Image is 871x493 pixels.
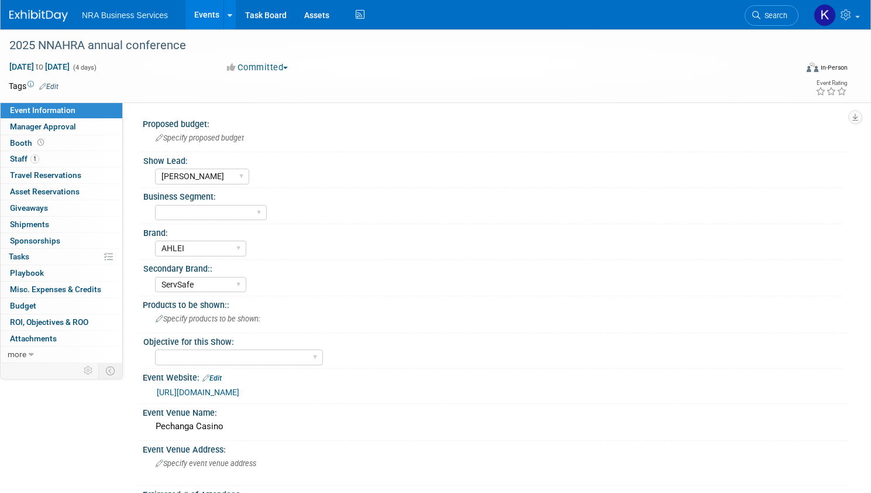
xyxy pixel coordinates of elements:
[30,155,39,163] span: 1
[202,374,222,382] a: Edit
[10,122,76,131] span: Manager Approval
[78,363,99,378] td: Personalize Event Tab Strip
[10,268,44,278] span: Playbook
[1,265,122,281] a: Playbook
[143,224,842,239] div: Brand:
[722,61,848,78] div: Event Format
[143,296,848,311] div: Products to be shown::
[1,102,122,118] a: Event Information
[1,249,122,265] a: Tasks
[157,388,239,397] a: [URL][DOMAIN_NAME]
[143,260,842,275] div: Secondary Brand::
[143,115,848,130] div: Proposed budget:
[10,236,60,245] span: Sponsorships
[223,61,292,74] button: Committed
[10,154,39,163] span: Staff
[99,363,123,378] td: Toggle Event Tabs
[39,83,58,91] a: Edit
[1,347,122,362] a: more
[1,217,122,232] a: Shipments
[143,188,842,203] div: Business Segment:
[1,314,122,330] a: ROI, Objectives & ROO
[760,11,787,20] span: Search
[143,369,848,384] div: Event Website:
[156,314,260,323] span: Specify products to be shown:
[10,317,88,327] span: ROI, Objectives & ROO
[1,233,122,249] a: Sponsorships
[10,170,81,180] span: Travel Reservations
[10,220,49,229] span: Shipments
[9,252,29,261] span: Tasks
[9,10,68,22] img: ExhibitDay
[1,119,122,135] a: Manager Approval
[10,285,101,294] span: Misc. Expenses & Credits
[1,200,122,216] a: Giveaways
[1,184,122,200] a: Asset Reservations
[8,350,26,359] span: more
[820,63,848,72] div: In-Person
[814,4,836,26] img: Kay Allen
[1,135,122,151] a: Booth
[143,333,842,348] div: Objective for this Show:
[9,61,70,72] span: [DATE] [DATE]
[9,80,58,92] td: Tags
[10,203,48,213] span: Giveaways
[1,282,122,297] a: Misc. Expenses & Credits
[10,138,46,148] span: Booth
[745,5,798,26] a: Search
[82,11,168,20] span: NRA Business Services
[156,133,244,142] span: Specify proposed budget
[143,404,848,419] div: Event Venue Name:
[807,63,818,72] img: Format-Inperson.png
[34,62,45,71] span: to
[143,152,842,167] div: Show Lead:
[35,138,46,147] span: Booth not reserved yet
[1,167,122,183] a: Travel Reservations
[10,301,36,310] span: Budget
[1,331,122,347] a: Attachments
[10,105,75,115] span: Event Information
[10,334,57,343] span: Attachments
[156,459,256,468] span: Specify event venue address
[143,441,848,456] div: Event Venue Address:
[5,35,776,56] div: 2025 NNAHRA annual conference
[815,80,847,86] div: Event Rating
[1,151,122,167] a: Staff1
[1,298,122,314] a: Budget
[10,187,80,196] span: Asset Reservations
[72,64,97,71] span: (4 days)
[152,417,839,436] div: Pechanga Casino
